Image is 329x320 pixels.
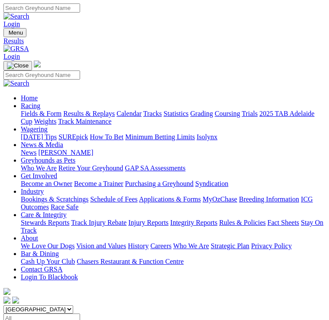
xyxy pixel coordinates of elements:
a: Injury Reports [128,219,168,226]
a: Fact Sheets [268,219,299,226]
a: MyOzChase [203,195,237,203]
a: 2025 TAB Adelaide Cup [21,110,314,125]
a: Privacy Policy [251,242,292,250]
a: Become a Trainer [74,180,123,187]
button: Toggle navigation [3,28,26,37]
a: Statistics [164,110,189,117]
a: ICG Outcomes [21,195,313,211]
a: Results & Replays [63,110,115,117]
input: Search [3,70,80,80]
a: About [21,234,38,242]
a: Track Maintenance [58,118,111,125]
a: SUREpick [58,133,88,141]
a: Track Injury Rebate [71,219,126,226]
a: Breeding Information [239,195,299,203]
a: Greyhounds as Pets [21,157,75,164]
a: Results [3,37,326,45]
img: twitter.svg [12,297,19,304]
a: Isolynx [197,133,217,141]
div: Industry [21,195,326,211]
a: Racing [21,102,40,109]
a: Minimum Betting Limits [125,133,195,141]
a: Industry [21,188,44,195]
a: Contact GRSA [21,266,62,273]
a: Trials [242,110,258,117]
a: Who We Are [21,164,57,172]
a: Login [3,53,20,60]
a: Become an Owner [21,180,72,187]
a: Wagering [21,125,48,133]
a: Care & Integrity [21,211,67,218]
div: Get Involved [21,180,326,188]
a: Grading [190,110,213,117]
a: Applications & Forms [139,195,201,203]
a: Login To Blackbook [21,273,78,281]
div: Racing [21,110,326,125]
a: Home [21,94,38,102]
a: News [21,149,36,156]
a: Login [3,20,20,28]
span: Menu [9,29,23,36]
a: History [128,242,148,250]
a: Fields & Form [21,110,61,117]
a: Strategic Plan [211,242,249,250]
a: Tracks [143,110,162,117]
img: logo-grsa-white.png [3,288,10,295]
a: How To Bet [90,133,124,141]
img: facebook.svg [3,297,10,304]
a: Bookings & Scratchings [21,195,88,203]
div: Bar & Dining [21,258,326,266]
img: logo-grsa-white.png [34,61,41,67]
a: [PERSON_NAME] [38,149,93,156]
a: Weights [34,118,56,125]
a: We Love Our Dogs [21,242,74,250]
a: Careers [150,242,171,250]
div: About [21,242,326,250]
a: Bar & Dining [21,250,59,257]
a: Who We Are [173,242,209,250]
a: Stewards Reports [21,219,69,226]
div: Wagering [21,133,326,141]
a: News & Media [21,141,63,148]
a: Get Involved [21,172,57,179]
a: Stay On Track [21,219,323,234]
img: Close [7,62,29,69]
div: News & Media [21,149,326,157]
img: Search [3,80,29,87]
a: Purchasing a Greyhound [125,180,194,187]
a: [DATE] Tips [21,133,57,141]
a: Retire Your Greyhound [58,164,123,172]
a: Coursing [215,110,240,117]
div: Care & Integrity [21,219,326,234]
a: GAP SA Assessments [125,164,186,172]
img: GRSA [3,45,29,53]
a: Race Safe [51,203,78,211]
input: Search [3,3,80,13]
a: Cash Up Your Club [21,258,75,265]
a: Integrity Reports [170,219,217,226]
a: Vision and Values [76,242,126,250]
a: Calendar [116,110,142,117]
button: Toggle navigation [3,61,32,70]
a: Rules & Policies [219,219,266,226]
a: Chasers Restaurant & Function Centre [77,258,184,265]
img: Search [3,13,29,20]
a: Schedule of Fees [90,195,137,203]
a: Syndication [195,180,228,187]
div: Greyhounds as Pets [21,164,326,172]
